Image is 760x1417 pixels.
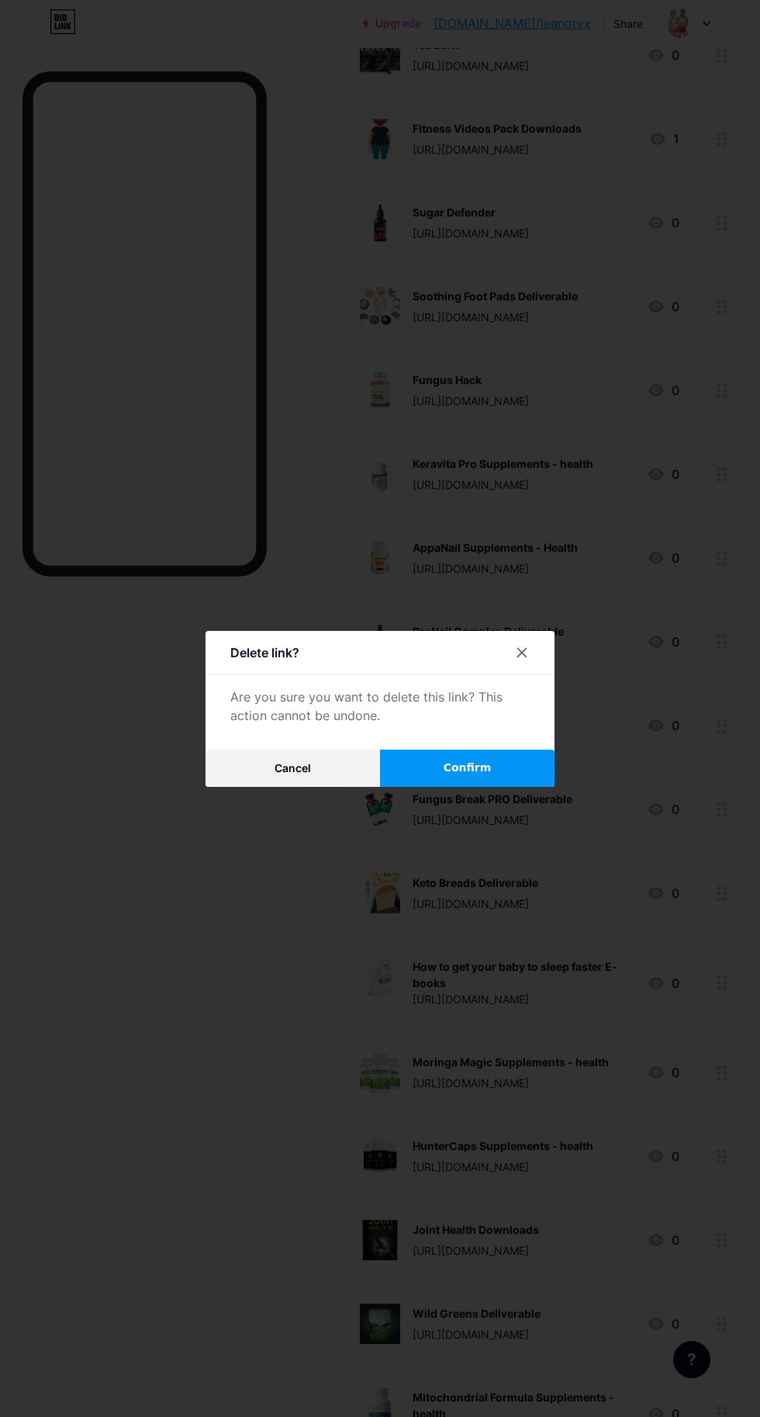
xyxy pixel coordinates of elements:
[275,761,311,774] span: Cancel
[206,750,380,787] button: Cancel
[230,688,530,725] div: Are you sure you want to delete this link? This action cannot be undone.
[230,643,299,662] div: Delete link?
[444,760,492,776] span: Confirm
[380,750,554,787] button: Confirm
